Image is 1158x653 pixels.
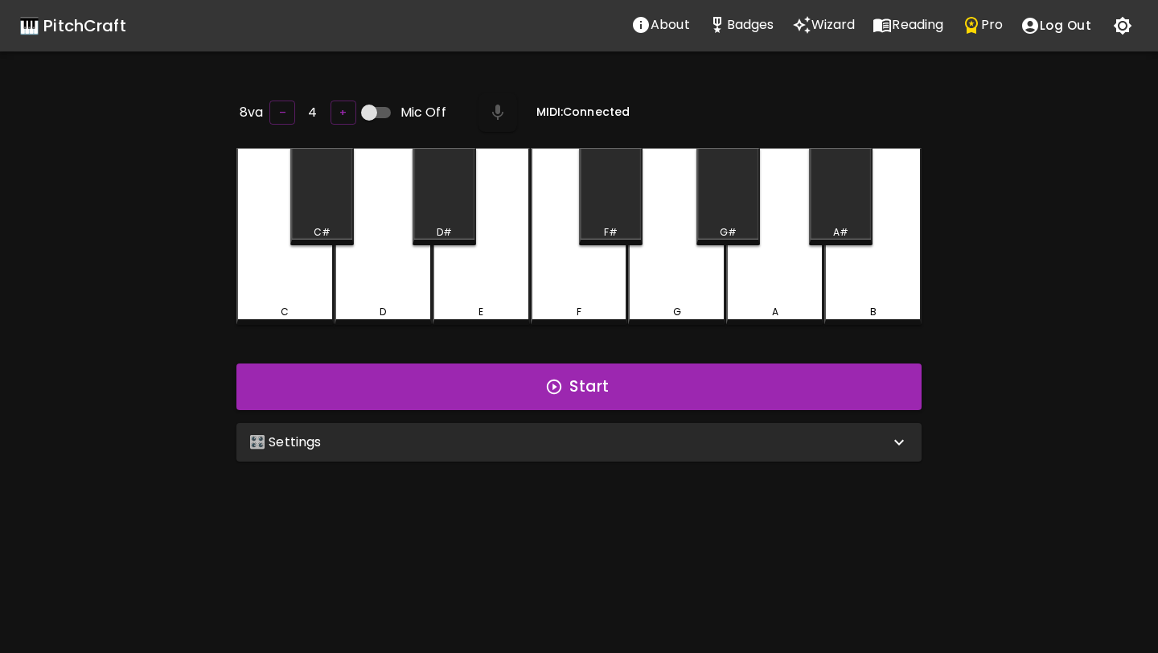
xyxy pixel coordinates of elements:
button: – [269,101,295,125]
div: D [380,305,386,319]
button: account of current user [1012,9,1100,43]
h6: 4 [308,101,317,124]
h6: MIDI: Connected [536,104,630,121]
div: C [281,305,289,319]
div: F# [604,225,618,240]
div: A# [833,225,848,240]
h6: 8va [240,101,263,124]
button: + [331,101,356,125]
button: Stats [699,9,783,41]
p: Pro [981,15,1003,35]
button: Start [236,363,922,410]
div: E [478,305,483,319]
button: Reading [864,9,952,41]
p: About [651,15,690,35]
button: Wizard [783,9,864,41]
div: 🎛️ Settings [236,423,922,462]
a: Pro [953,9,1012,43]
button: Pro [953,9,1012,41]
a: About [622,9,699,43]
div: G [673,305,681,319]
div: F [577,305,581,319]
span: Mic Off [400,103,446,122]
p: 🎛️ Settings [249,433,322,452]
a: Wizard [783,9,864,43]
div: C# [314,225,331,240]
a: Reading [864,9,952,43]
div: D# [437,225,452,240]
a: Stats [699,9,783,43]
div: G# [720,225,737,240]
p: Badges [727,15,774,35]
p: Reading [892,15,943,35]
button: About [622,9,699,41]
a: 🎹 PitchCraft [19,13,126,39]
p: Wizard [811,15,856,35]
div: B [870,305,877,319]
div: A [772,305,778,319]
